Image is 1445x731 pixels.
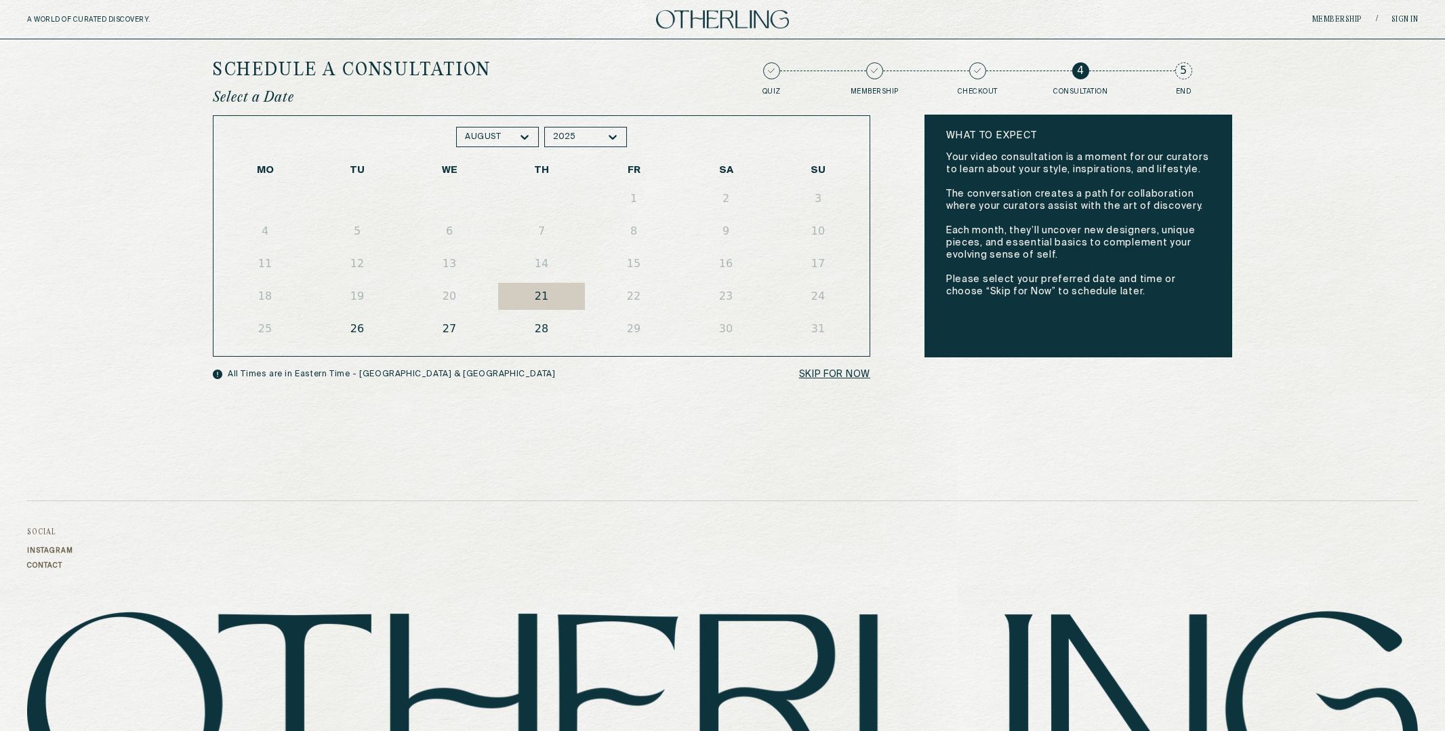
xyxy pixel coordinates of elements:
[1376,14,1378,24] span: /
[683,218,769,245] button: 9
[683,315,769,342] button: 30
[588,158,680,182] th: FR
[1312,16,1362,24] a: Membership
[498,218,585,245] button: 7
[683,250,769,277] button: 16
[947,79,1009,96] p: Checkout
[683,283,769,310] button: 23
[27,561,73,570] a: Contact
[590,315,677,342] button: 29
[406,250,493,277] button: 13
[577,132,579,142] input: year-dropdown
[311,158,403,182] th: TU
[27,528,73,536] h3: Social
[314,315,401,342] button: 26
[1165,79,1202,96] p: End
[222,283,308,310] button: 18
[222,315,308,342] button: 25
[590,218,677,245] button: 8
[946,131,1210,140] h1: what to expect
[222,218,308,245] button: 4
[314,250,401,277] button: 12
[553,132,575,142] div: 2025
[590,283,677,310] button: 22
[314,218,401,245] button: 5
[799,368,870,381] button: skip for now
[775,218,861,245] button: 10
[465,132,501,142] div: August
[495,158,588,182] th: TH
[314,283,401,310] button: 19
[403,158,495,182] th: WE
[946,151,1210,298] p: Your video consultation is a moment for our curators to learn about your style, inspirations, and...
[752,79,792,96] p: Quiz
[775,185,861,212] button: 3
[775,283,861,310] button: 24
[775,250,861,277] button: 17
[213,61,491,80] h1: Schedule a Consultation
[590,185,677,212] button: 1
[27,547,73,555] a: Instagram
[498,315,585,342] button: 28
[228,370,555,379] p: All Times are in Eastern Time - [GEOGRAPHIC_DATA] & [GEOGRAPHIC_DATA]
[772,158,864,182] th: SU
[656,10,789,28] img: logo
[498,283,585,310] button: 21
[683,185,769,212] button: 2
[406,283,493,310] button: 20
[498,250,585,277] button: 14
[1391,16,1419,24] a: Sign in
[406,315,493,342] button: 27
[1042,79,1118,96] p: Consultation
[1175,62,1192,79] span: 5
[219,158,311,182] th: MO
[775,315,861,342] button: 31
[1072,62,1089,79] span: 4
[222,250,308,277] button: 11
[406,218,493,245] button: 6
[590,250,677,277] button: 15
[680,158,772,182] th: SA
[213,91,870,104] p: Select a Date
[840,79,910,96] p: Membership
[27,16,209,24] h5: A WORLD OF CURATED DISCOVERY.
[502,132,505,142] input: month-dropdown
